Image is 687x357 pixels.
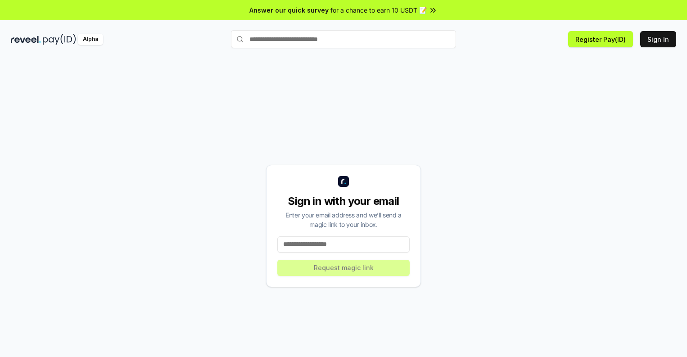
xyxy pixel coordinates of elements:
img: logo_small [338,176,349,187]
div: Sign in with your email [277,194,410,208]
span: Answer our quick survey [249,5,329,15]
img: pay_id [43,34,76,45]
button: Sign In [640,31,676,47]
div: Enter your email address and we’ll send a magic link to your inbox. [277,210,410,229]
span: for a chance to earn 10 USDT 📝 [330,5,427,15]
button: Register Pay(ID) [568,31,633,47]
div: Alpha [78,34,103,45]
img: reveel_dark [11,34,41,45]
